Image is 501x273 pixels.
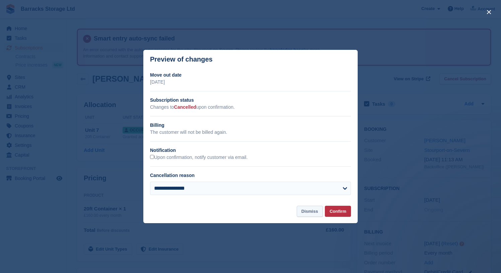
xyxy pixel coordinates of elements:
h2: Subscription status [150,97,351,104]
button: close [484,7,494,17]
p: The customer will not be billed again. [150,129,351,136]
h2: Billing [150,122,351,129]
span: Cancelled [174,104,196,110]
button: Confirm [325,206,351,217]
p: Preview of changes [150,56,213,63]
button: Dismiss [297,206,323,217]
input: Upon confirmation, notify customer via email. [150,155,154,159]
p: Changes to upon confirmation. [150,104,351,111]
p: [DATE] [150,79,351,86]
label: Upon confirmation, notify customer via email. [150,155,247,161]
h2: Move out date [150,72,351,79]
label: Cancellation reason [150,173,195,178]
h2: Notification [150,147,351,154]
